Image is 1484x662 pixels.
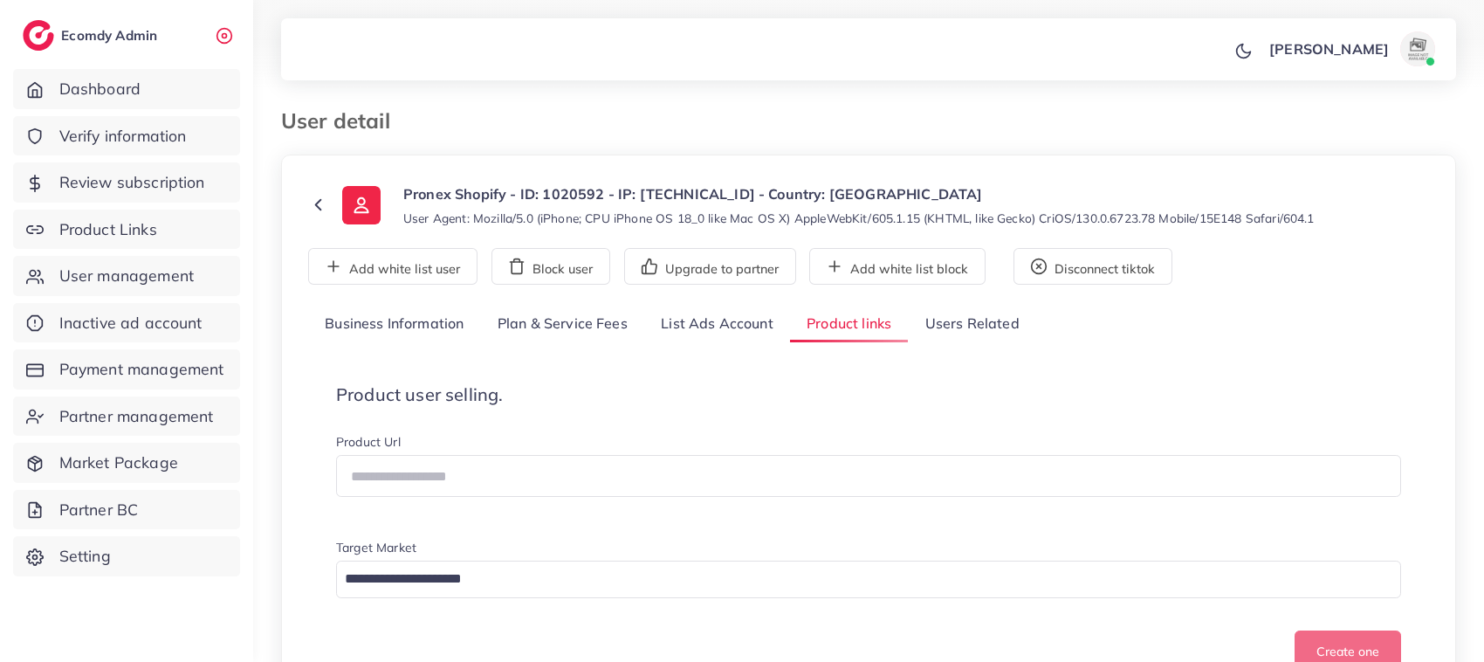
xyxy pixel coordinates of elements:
a: Verify information [13,116,240,156]
button: Add white list block [809,248,986,285]
span: Inactive ad account [59,312,203,334]
small: User Agent: Mozilla/5.0 (iPhone; CPU iPhone OS 18_0 like Mac OS X) AppleWebKit/605.1.15 (KHTML, l... [403,210,1315,227]
span: Payment management [59,358,224,381]
a: Market Package [13,443,240,483]
a: Review subscription [13,162,240,203]
a: Users Related [908,306,1035,343]
span: Dashboard [59,78,141,100]
label: Product Url [336,433,401,451]
p: Pronex Shopify - ID: 1020592 - IP: [TECHNICAL_ID] - Country: [GEOGRAPHIC_DATA] [403,183,1315,204]
a: Partner management [13,397,240,437]
span: Market Package [59,452,178,474]
a: [PERSON_NAME]avatar [1260,31,1442,66]
a: Inactive ad account [13,303,240,343]
span: Verify information [59,125,187,148]
a: Product Links [13,210,240,250]
span: Setting [59,545,111,568]
p: [PERSON_NAME] [1269,38,1389,59]
button: Add white list user [308,248,477,285]
button: Block user [491,248,610,285]
h4: Product user selling. [336,384,1401,405]
button: Disconnect tiktok [1013,248,1172,285]
img: avatar [1400,31,1435,66]
input: Search for option [339,566,1378,593]
span: Partner BC [59,499,139,521]
a: User management [13,256,240,296]
h2: Ecomdy Admin [61,27,161,44]
a: Plan & Service Fees [481,306,644,343]
a: Business Information [308,306,481,343]
a: Setting [13,536,240,576]
span: Product Links [59,218,157,241]
a: Dashboard [13,69,240,109]
div: Search for option [336,561,1401,598]
span: User management [59,265,194,287]
label: Target Market [336,539,416,556]
span: Review subscription [59,171,205,194]
a: Product links [790,306,908,343]
span: Partner management [59,405,214,428]
img: ic-user-info.36bf1079.svg [342,186,381,224]
a: Payment management [13,349,240,390]
h3: User detail [281,108,404,134]
img: logo [23,20,54,51]
a: List Ads Account [644,306,790,343]
button: Upgrade to partner [624,248,796,285]
a: Partner BC [13,490,240,530]
a: logoEcomdy Admin [23,20,161,51]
